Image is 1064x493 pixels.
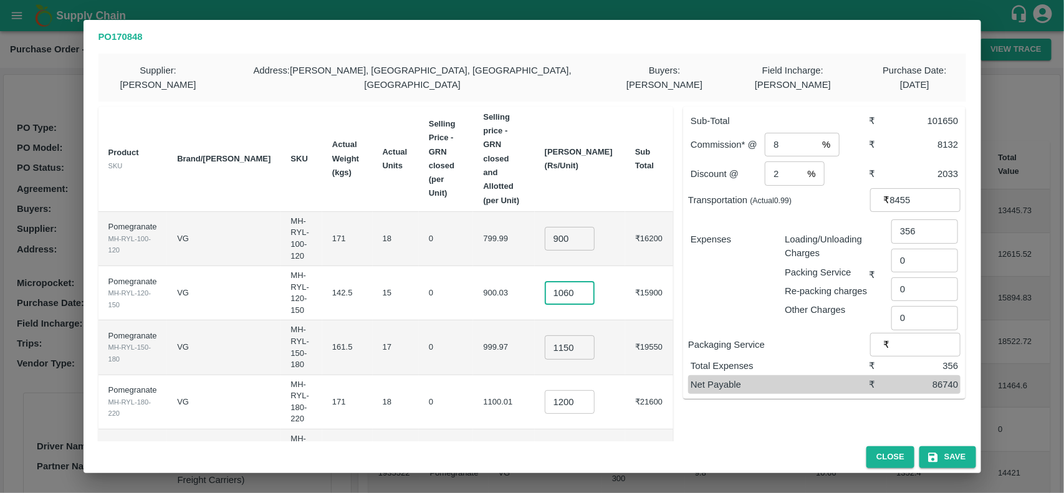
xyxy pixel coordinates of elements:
[322,212,373,266] td: 171
[625,266,673,320] td: ₹15900
[167,375,280,429] td: VG
[919,446,975,468] button: Save
[691,167,765,181] p: Discount @
[373,375,419,429] td: 18
[545,147,613,170] b: [PERSON_NAME] (Rs/Unit)
[373,266,419,320] td: 15
[785,266,869,279] p: Packing Service
[290,154,307,163] b: SKU
[891,359,958,373] div: 356
[869,268,891,282] div: ₹
[785,303,869,317] p: Other Charges
[864,54,966,102] div: Purchase Date : [DATE]
[98,375,168,429] td: Pomegranate
[383,147,408,170] b: Actual Units
[869,359,891,373] div: ₹
[419,212,474,266] td: 0
[691,359,869,373] p: Total Expenses
[688,338,870,352] p: Packaging Service
[98,32,143,42] b: PO 170848
[167,320,280,375] td: VG
[108,148,139,157] b: Product
[688,193,870,207] p: Transportation
[280,266,322,320] td: MH-RYL-120-150
[869,114,891,128] div: ₹
[691,232,775,246] p: Expenses
[691,114,869,128] p: Sub-Total
[98,429,168,484] td: Pomegranate
[869,138,891,151] div: ₹
[167,429,280,484] td: VG
[280,320,322,375] td: MH-RYL-150-180
[322,429,373,484] td: 95
[108,287,158,310] div: MH-RYL-120-150
[108,342,158,365] div: MH-RYL-150-180
[98,266,168,320] td: Pomegranate
[625,212,673,266] td: ₹16200
[322,375,373,429] td: 171
[473,266,534,320] td: 900.03
[545,390,595,414] input: 0
[884,193,890,207] p: ₹
[419,266,474,320] td: 0
[691,138,765,151] p: Commission* @
[373,320,419,375] td: 17
[891,378,958,391] div: 86740
[884,338,890,352] p: ₹
[218,54,606,102] div: Address : [PERSON_NAME], [GEOGRAPHIC_DATA], [GEOGRAPHIC_DATA], [GEOGRAPHIC_DATA]
[625,320,673,375] td: ₹19550
[866,446,914,468] button: Close
[473,212,534,266] td: 799.99
[785,284,869,298] p: Re-packing charges
[332,140,359,177] b: Actual Weight (kgs)
[98,54,218,102] div: Supplier : [PERSON_NAME]
[545,227,595,251] input: 0
[473,429,534,484] td: 1200.04
[869,378,891,391] div: ₹
[625,429,673,484] td: ₹13000
[808,167,816,181] p: %
[625,375,673,429] td: ₹21600
[322,266,373,320] td: 142.5
[545,335,595,359] input: 0
[891,114,958,128] div: 101650
[545,281,595,305] input: 0
[167,212,280,266] td: VG
[822,138,830,151] p: %
[419,375,474,429] td: 0
[373,212,419,266] td: 18
[98,212,168,266] td: Pomegranate
[419,429,474,484] td: 0
[869,167,891,181] div: ₹
[373,429,419,484] td: 10
[280,375,322,429] td: MH-RYL-180-220
[722,54,863,102] div: Field Incharge : [PERSON_NAME]
[750,196,792,205] small: (Actual 0.99 )
[280,212,322,266] td: MH-RYL-100-120
[473,320,534,375] td: 999.97
[635,147,654,170] b: Sub Total
[108,233,158,256] div: MH-RYL-100-120
[429,119,456,198] b: Selling Price - GRN closed (per Unit)
[419,320,474,375] td: 0
[108,160,158,171] div: SKU
[177,154,271,163] b: Brand/[PERSON_NAME]
[167,266,280,320] td: VG
[280,429,322,484] td: MH-RYL-220-250
[891,167,958,181] div: 2033
[98,320,168,375] td: Pomegranate
[108,396,158,419] div: MH-RYL-180-220
[483,112,519,205] b: Selling price - GRN closed and Allotted (per Unit)
[785,232,869,261] p: Loading/Unloading Charges
[607,54,722,102] div: Buyers : [PERSON_NAME]
[891,138,958,151] div: 8132
[691,378,869,391] p: Net Payable
[322,320,373,375] td: 161.5
[473,375,534,429] td: 1100.01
